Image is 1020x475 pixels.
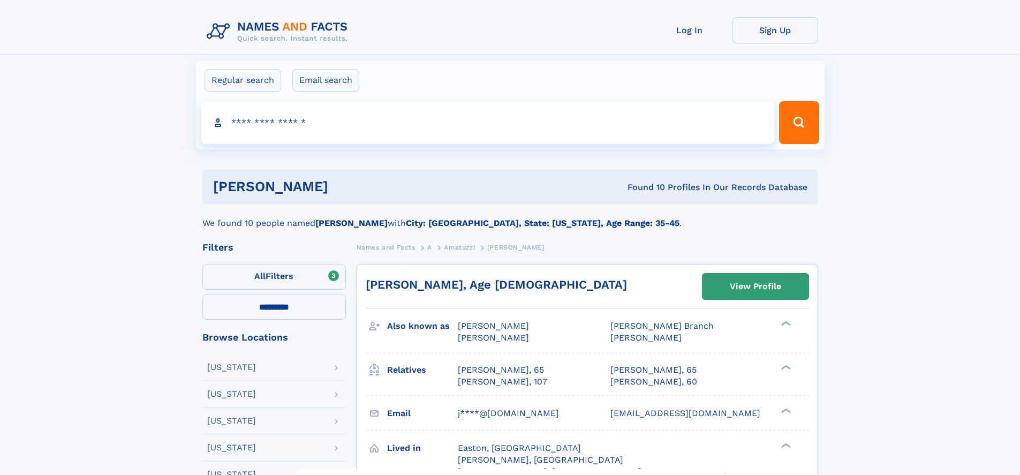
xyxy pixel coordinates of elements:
[444,240,475,254] a: Amatuzzi
[444,244,475,251] span: Amatuzzi
[427,240,432,254] a: A
[406,218,679,228] b: City: [GEOGRAPHIC_DATA], State: [US_STATE], Age Range: 35-45
[207,417,256,425] div: [US_STATE]
[779,364,791,371] div: ❯
[487,244,545,251] span: [PERSON_NAME]
[387,317,458,335] h3: Also known as
[387,361,458,379] h3: Relatives
[478,182,807,193] div: Found 10 Profiles In Our Records Database
[458,321,529,331] span: [PERSON_NAME]
[202,243,346,252] div: Filters
[202,17,357,46] img: Logo Names and Facts
[610,321,714,331] span: [PERSON_NAME] Branch
[458,443,581,453] span: Easton, [GEOGRAPHIC_DATA]
[610,376,697,388] a: [PERSON_NAME], 60
[202,333,346,342] div: Browse Locations
[702,274,809,299] a: View Profile
[254,271,266,281] span: All
[207,443,256,452] div: [US_STATE]
[458,376,547,388] a: [PERSON_NAME], 107
[202,264,346,290] label: Filters
[610,364,697,376] a: [PERSON_NAME], 65
[458,333,529,343] span: [PERSON_NAME]
[292,69,359,92] label: Email search
[366,278,627,291] a: [PERSON_NAME], Age [DEMOGRAPHIC_DATA]
[387,439,458,457] h3: Lived in
[732,17,818,43] a: Sign Up
[610,408,760,418] span: [EMAIL_ADDRESS][DOMAIN_NAME]
[201,101,775,144] input: search input
[207,363,256,372] div: [US_STATE]
[730,274,781,299] div: View Profile
[213,180,478,193] h1: [PERSON_NAME]
[202,204,818,230] div: We found 10 people named with .
[458,364,544,376] a: [PERSON_NAME], 65
[357,240,415,254] a: Names and Facts
[458,455,623,465] span: [PERSON_NAME], [GEOGRAPHIC_DATA]
[779,320,791,327] div: ❯
[207,390,256,398] div: [US_STATE]
[205,69,281,92] label: Regular search
[610,333,682,343] span: [PERSON_NAME]
[647,17,732,43] a: Log In
[427,244,432,251] span: A
[779,101,819,144] button: Search Button
[387,404,458,423] h3: Email
[779,407,791,414] div: ❯
[779,442,791,449] div: ❯
[315,218,388,228] b: [PERSON_NAME]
